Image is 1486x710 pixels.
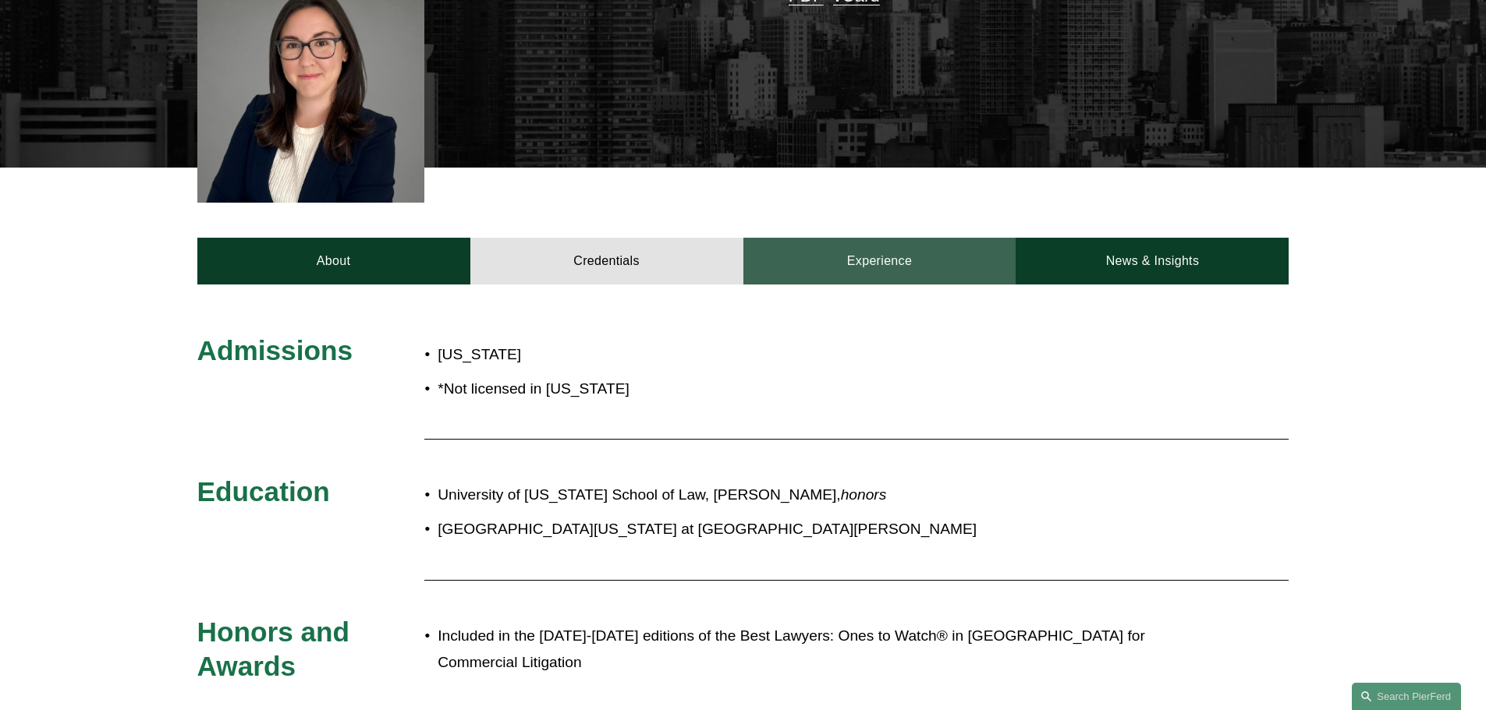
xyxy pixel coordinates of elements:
[841,486,887,503] em: honors
[743,238,1016,284] a: Experience
[1016,238,1289,284] a: News & Insights
[197,616,356,681] span: Honors and Awards
[438,482,1152,509] p: University of [US_STATE] School of Law, [PERSON_NAME],
[197,335,353,366] span: Admissions
[470,238,743,284] a: Credentials
[1352,683,1461,710] a: Search this site
[197,476,330,507] span: Education
[438,623,1152,676] p: Included in the [DATE]-[DATE] editions of the Best Lawyers: Ones to Watch® in [GEOGRAPHIC_DATA] f...
[438,376,834,403] p: *Not licensed in [US_STATE]
[197,238,470,284] a: About
[438,516,1152,543] p: [GEOGRAPHIC_DATA][US_STATE] at [GEOGRAPHIC_DATA][PERSON_NAME]
[438,341,834,369] p: [US_STATE]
